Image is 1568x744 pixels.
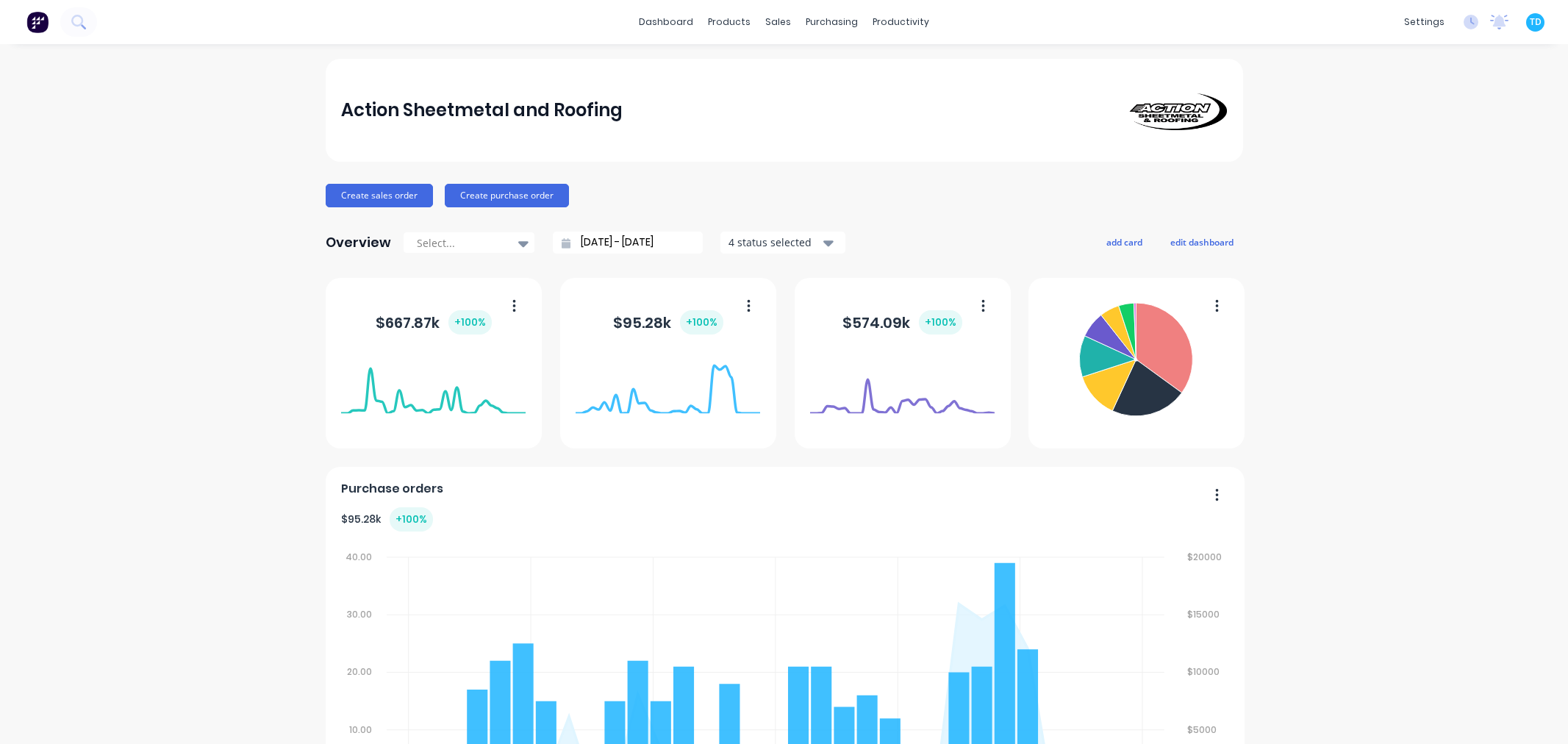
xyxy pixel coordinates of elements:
[1188,551,1222,563] tspan: $20000
[326,184,433,207] button: Create sales order
[842,310,962,335] div: $ 574.09k
[1161,232,1243,251] button: edit dashboard
[1188,666,1220,679] tspan: $10000
[347,608,372,620] tspan: 30.00
[448,310,492,335] div: + 100 %
[720,232,845,254] button: 4 status selected
[919,310,962,335] div: + 100 %
[865,11,937,33] div: productivity
[341,480,443,498] span: Purchase orders
[680,310,723,335] div: + 100 %
[1188,608,1220,620] tspan: $15000
[758,11,798,33] div: sales
[1097,232,1152,251] button: add card
[701,11,758,33] div: products
[376,310,492,335] div: $ 667.87k
[341,96,623,125] div: Action Sheetmetal and Roofing
[445,184,569,207] button: Create purchase order
[341,507,433,532] div: $ 95.28k
[26,11,49,33] img: Factory
[347,666,372,679] tspan: 20.00
[346,551,372,563] tspan: 40.00
[326,228,391,257] div: Overview
[390,507,433,532] div: + 100 %
[1530,15,1542,29] span: TD
[1124,90,1227,130] img: Action Sheetmetal and Roofing
[631,11,701,33] a: dashboard
[1188,723,1217,736] tspan: $5000
[798,11,865,33] div: purchasing
[728,235,821,250] div: 4 status selected
[1397,11,1452,33] div: settings
[349,723,372,736] tspan: 10.00
[613,310,723,335] div: $ 95.28k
